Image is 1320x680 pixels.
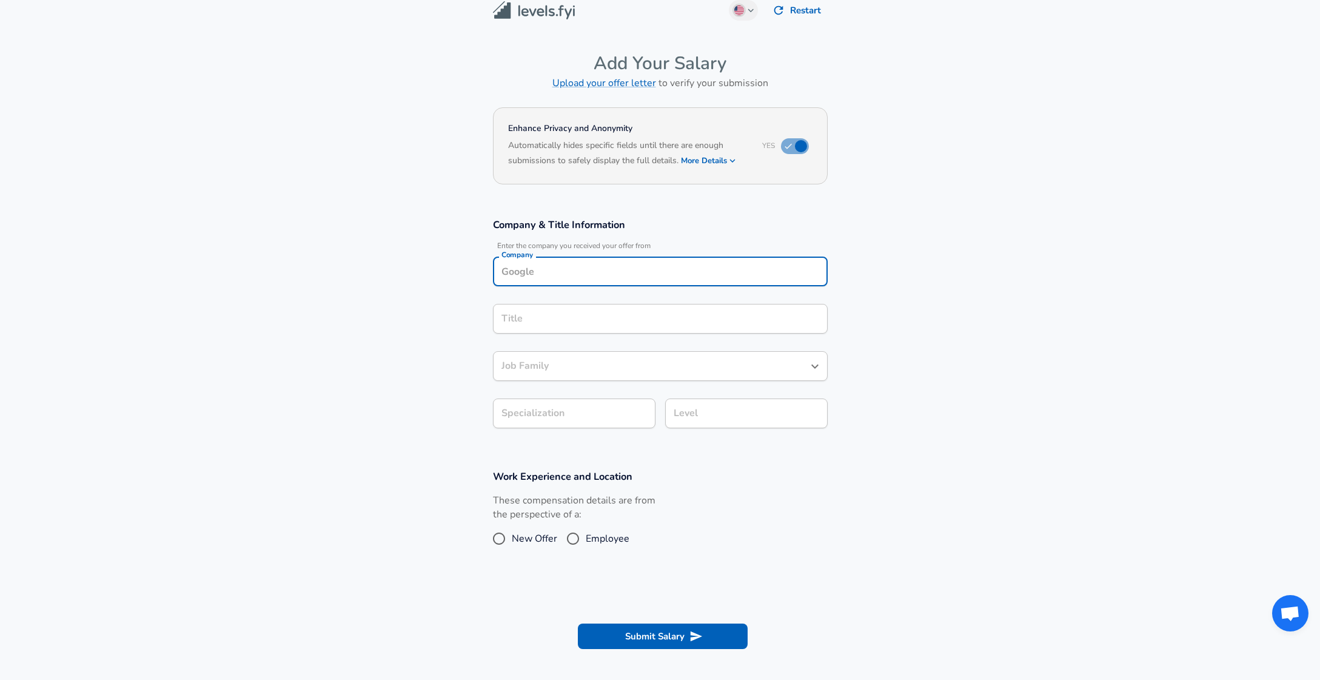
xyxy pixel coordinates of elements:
[493,52,828,75] h4: Add Your Salary
[498,262,822,281] input: Google
[493,75,828,92] h6: to verify your submission
[671,404,822,423] input: L3
[1272,595,1308,631] div: Open chat
[493,1,575,20] img: Levels.fyi
[498,357,804,375] input: Software Engineer
[493,470,828,483] h3: Work Experience and Location
[512,531,557,546] span: New Offer
[508,123,748,135] h4: Enhance Privacy and Anonymity
[552,76,656,90] a: Upload your offer letter
[734,5,744,15] img: English (US)
[493,218,828,232] h3: Company & Title Information
[762,141,775,150] span: Yes
[508,139,748,169] h6: Automatically hides specific fields until there are enough submissions to safely display the full...
[806,358,823,375] button: Open
[498,309,822,328] input: Software Engineer
[493,399,655,428] input: Specialization
[681,152,737,169] button: More Details
[501,251,533,258] label: Company
[578,624,748,649] button: Submit Salary
[493,494,655,522] label: These compensation details are from the perspective of a:
[586,531,629,546] span: Employee
[493,241,828,251] span: Enter the company you received your offer from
